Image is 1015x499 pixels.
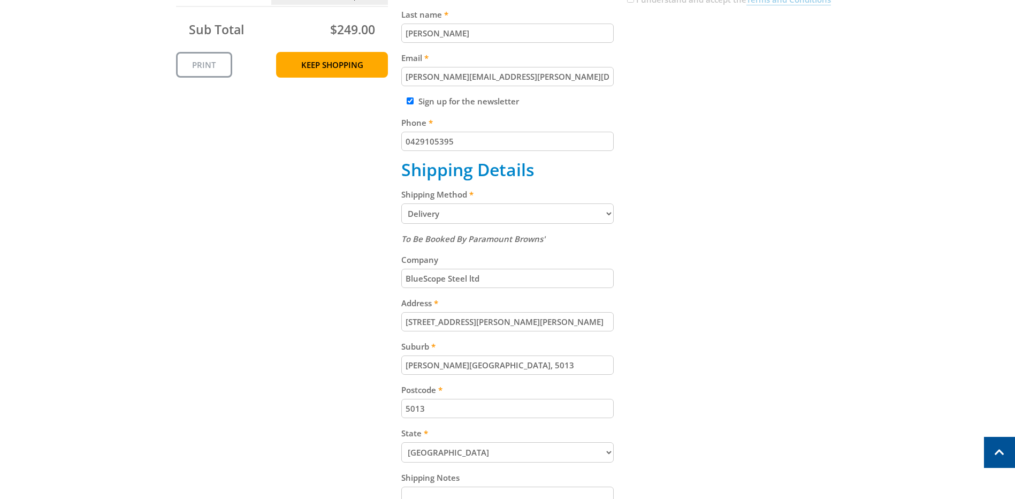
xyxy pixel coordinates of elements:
[401,399,614,418] input: Please enter your postcode.
[401,132,614,151] input: Please enter your telephone number.
[401,340,614,353] label: Suburb
[330,21,375,38] span: $249.00
[401,160,614,180] h2: Shipping Details
[401,312,614,331] input: Please enter your address.
[401,51,614,64] label: Email
[401,8,614,21] label: Last name
[401,442,614,463] select: Please select your state.
[401,253,614,266] label: Company
[401,67,614,86] input: Please enter your email address.
[418,96,519,107] label: Sign up for the newsletter
[401,188,614,201] label: Shipping Method
[401,471,614,484] label: Shipping Notes
[276,52,388,78] a: Keep Shopping
[401,427,614,440] label: State
[176,52,232,78] a: Print
[401,383,614,396] label: Postcode
[189,21,244,38] span: Sub Total
[401,297,614,309] label: Address
[401,24,614,43] input: Please enter your last name.
[401,233,545,244] em: To Be Booked By Paramount Browns'
[401,356,614,375] input: Please enter your suburb.
[401,116,614,129] label: Phone
[401,203,614,224] select: Please select a shipping method.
